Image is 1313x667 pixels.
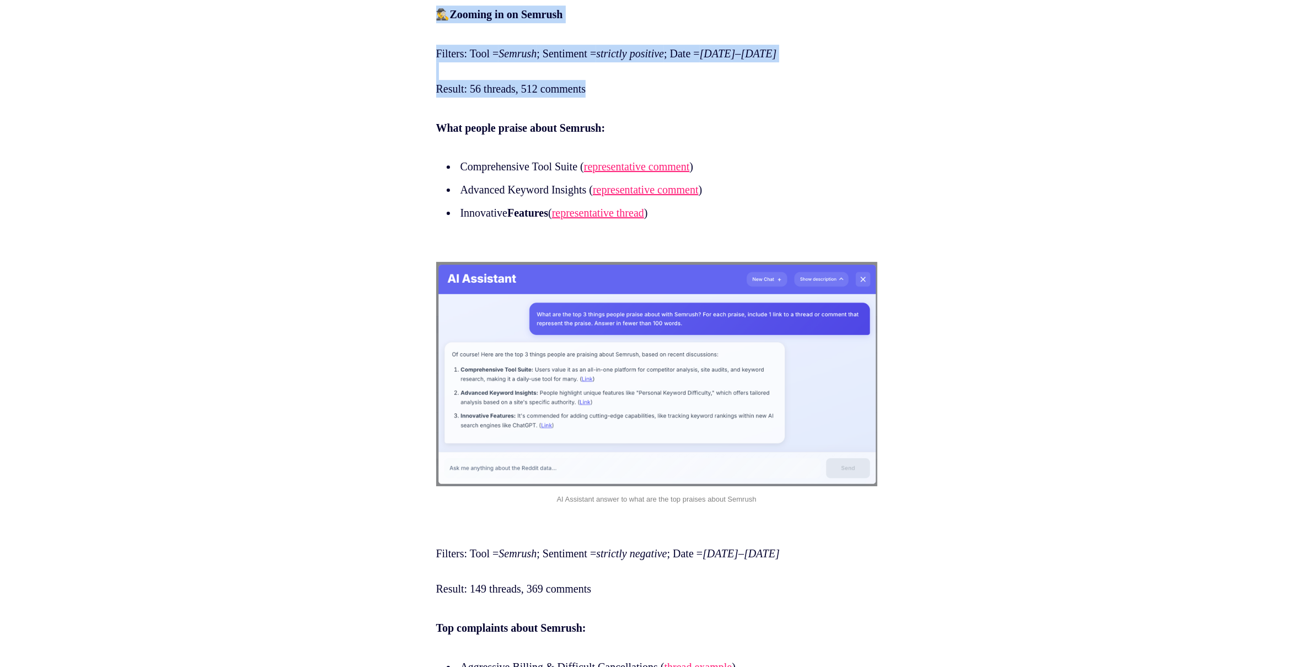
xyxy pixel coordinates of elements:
span: AI Assistant answer to what are the top praises about Semrush [556,495,756,503]
a: representative comment [584,160,690,173]
strong: Features [507,207,548,219]
p: Filters: Tool = ; Sentiment = ; Date = Result: 149 threads, 369 comments [436,545,877,598]
strong: Zooming in on Semrush [450,8,563,20]
em: [DATE]–[DATE] [700,47,777,60]
em: Semrush [499,547,537,560]
strong: What people praise about Semrush: [436,122,605,134]
p: Filters: Tool = ; Sentiment = ; Date = Result: 56 threads, 512 comments [436,45,877,98]
li: Comprehensive Tool Suite ( ) [457,158,861,175]
li: Innovative ( ) [457,204,861,222]
em: strictly negative [596,547,667,560]
em: strictly positive [596,47,664,60]
strong: Top complaints about Semrush: [436,622,586,634]
a: representative thread [552,207,644,219]
em: [DATE]–[DATE] [703,547,780,560]
a: representative comment [593,184,699,196]
li: Advanced Keyword Insights ( ) [457,181,861,198]
p: 🕵️‍♂️ [436,6,877,23]
em: Semrush [499,47,537,60]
